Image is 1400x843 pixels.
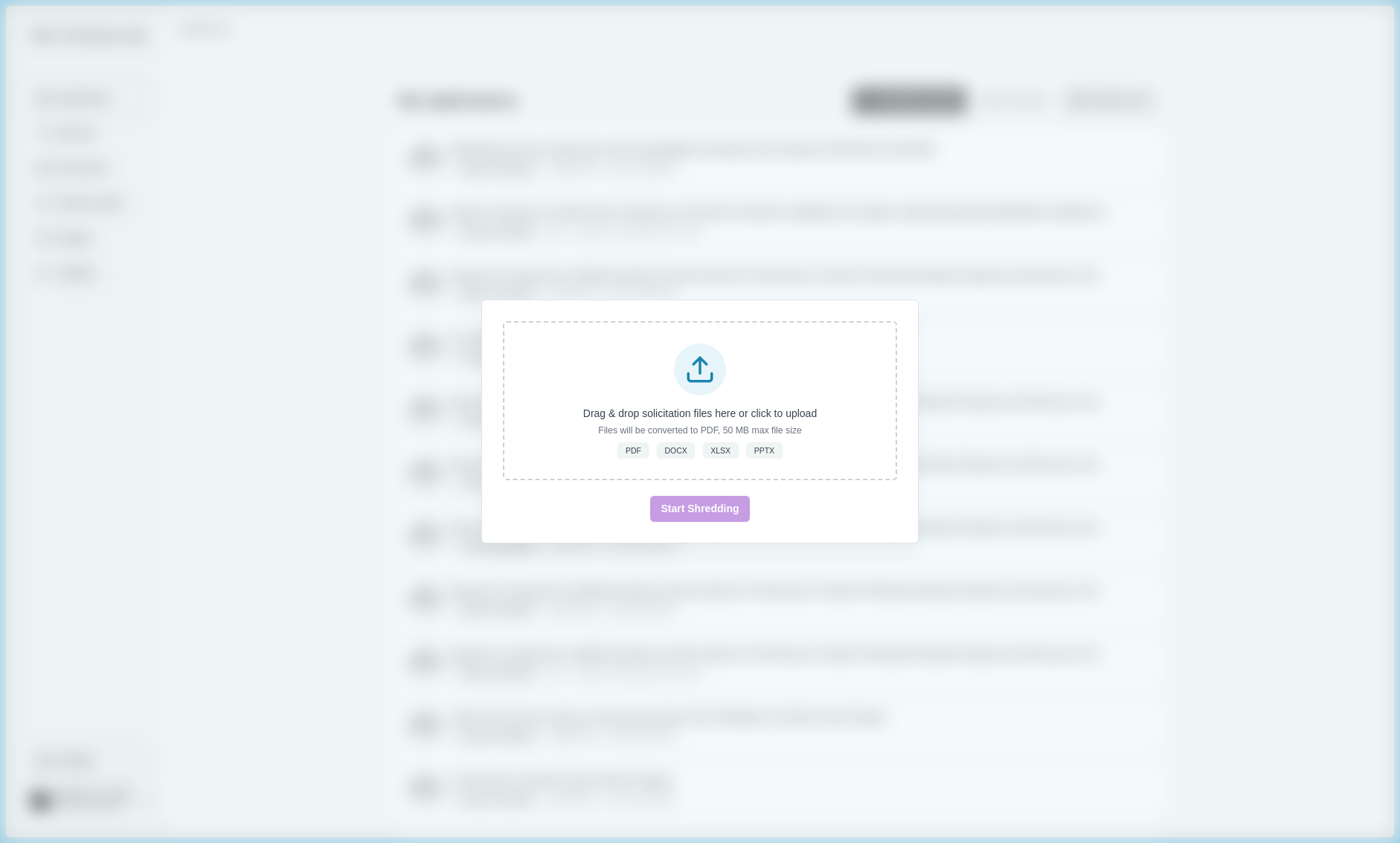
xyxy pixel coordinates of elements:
span: PDF [626,445,641,456]
p: Files will be converted to PDF, 50 MB max file size [598,424,802,438]
span: DOCX [664,445,687,456]
p: Drag & drop solicitation files here or click to upload [583,406,817,421]
span: XLSX [710,445,730,456]
span: PPTX [754,445,774,456]
button: Start Shredding [650,496,749,522]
